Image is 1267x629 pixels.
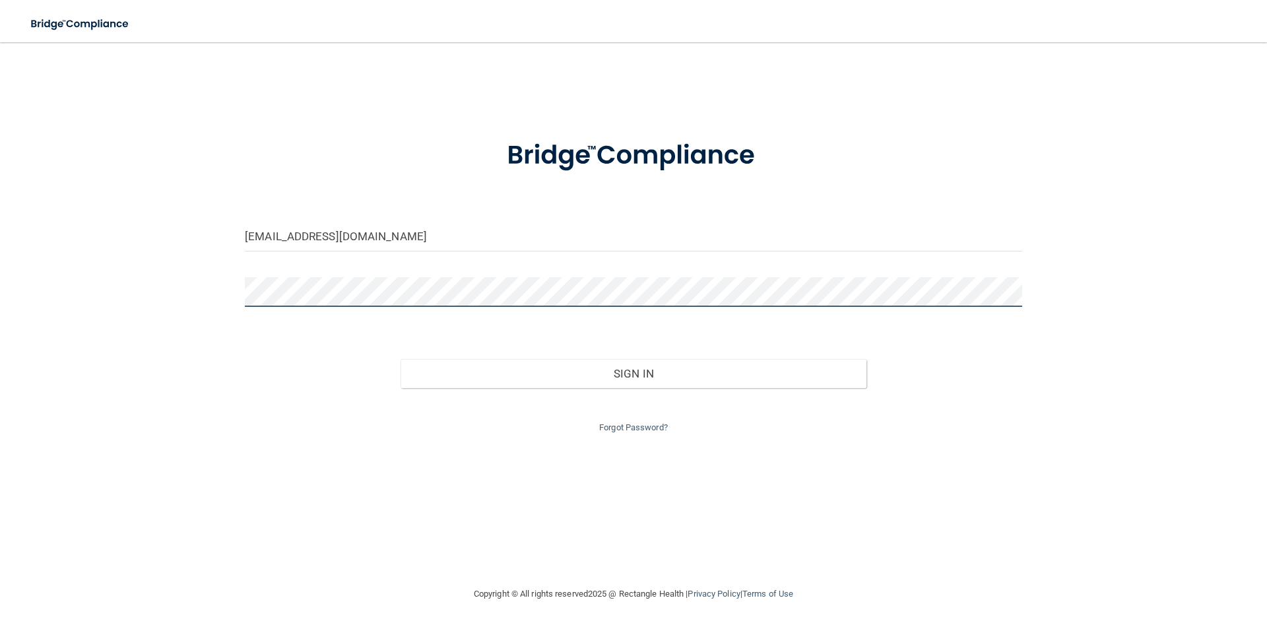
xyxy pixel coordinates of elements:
[393,573,874,615] div: Copyright © All rights reserved 2025 @ Rectangle Health | |
[1039,535,1251,588] iframe: Drift Widget Chat Controller
[20,11,141,38] img: bridge_compliance_login_screen.278c3ca4.svg
[599,422,668,432] a: Forgot Password?
[401,359,867,388] button: Sign In
[480,121,787,190] img: bridge_compliance_login_screen.278c3ca4.svg
[245,222,1022,251] input: Email
[742,589,793,599] a: Terms of Use
[688,589,740,599] a: Privacy Policy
